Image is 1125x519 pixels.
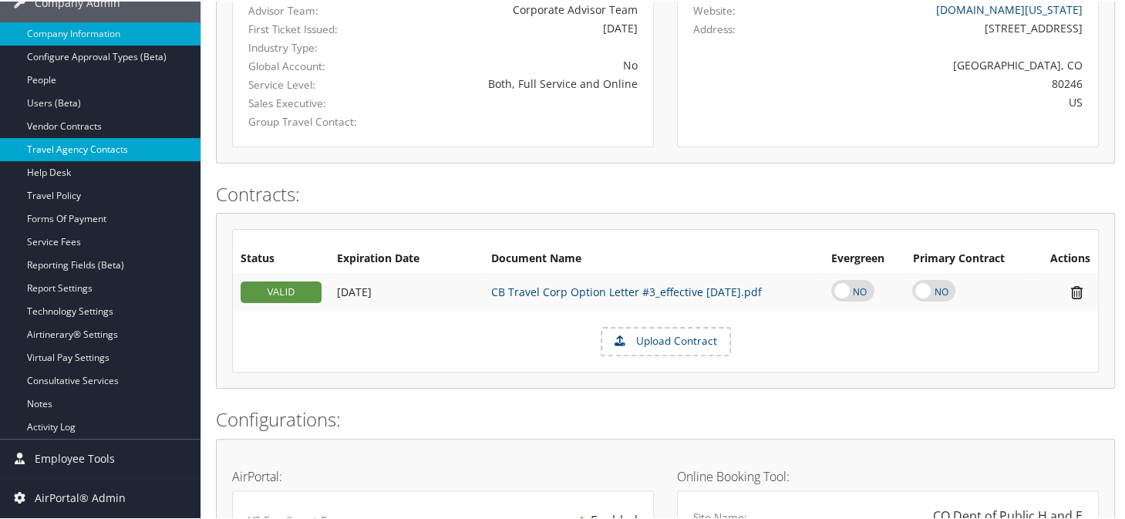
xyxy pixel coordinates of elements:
label: First Ticket Issued: [248,20,362,35]
span: AirPortal® Admin [35,477,126,516]
label: Group Travel Contact: [248,113,362,128]
th: Expiration Date [329,244,483,271]
th: Document Name [483,244,824,271]
label: Upload Contract [602,327,729,353]
span: [DATE] [337,283,372,298]
h4: Online Booking Tool: [677,469,1099,481]
span: Employee Tools [35,438,115,477]
th: Primary Contract [904,244,1032,271]
label: Service Level: [248,76,362,91]
div: 80246 [797,74,1083,90]
a: CB Travel Corp Option Letter #3_effective [DATE].pdf [491,283,762,298]
div: No [386,56,638,72]
div: [GEOGRAPHIC_DATA], CO [797,56,1083,72]
label: Industry Type: [248,39,362,54]
div: [DATE] [386,19,638,35]
div: [STREET_ADDRESS] [797,19,1083,35]
div: Add/Edit Date [337,284,476,298]
label: Advisor Team: [248,2,362,17]
div: US [797,93,1083,109]
th: Evergreen [824,244,905,271]
label: Website: [693,2,736,17]
label: Sales Executive: [248,94,362,110]
i: Remove Contract [1063,283,1090,299]
h2: Configurations: [216,405,1115,431]
a: [DOMAIN_NAME][US_STATE] [936,1,1083,15]
label: Address: [693,20,736,35]
th: Actions [1032,244,1098,271]
div: VALID [241,280,322,302]
th: Status [233,244,329,271]
div: Both, Full Service and Online [386,74,638,90]
h4: AirPortal: [232,469,654,481]
label: Global Account: [248,57,362,72]
h2: Contracts: [216,180,1115,206]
